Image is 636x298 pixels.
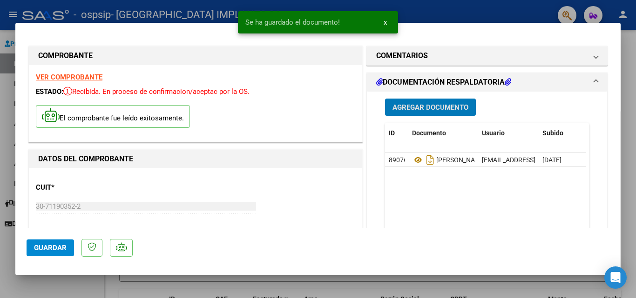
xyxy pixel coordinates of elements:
datatable-header-cell: Usuario [478,123,539,143]
a: VER COMPROBANTE [36,73,102,81]
h1: COMENTARIOS [376,50,428,61]
strong: COMPROBANTE [38,51,93,60]
button: Guardar [27,239,74,256]
i: Descargar documento [424,152,436,167]
div: Open Intercom Messenger [604,266,627,289]
span: Usuario [482,129,505,137]
span: ID [389,129,395,137]
span: x [384,18,387,26]
mat-expansion-panel-header: DOCUMENTACIÓN RESPALDATORIA [367,73,607,92]
p: CUIT [36,182,132,193]
datatable-header-cell: Acción [585,123,632,143]
datatable-header-cell: Subido [539,123,585,143]
span: Documento [412,129,446,137]
h1: DOCUMENTACIÓN RESPALDATORIA [376,77,511,88]
span: Agregar Documento [392,103,468,112]
span: Se ha guardado el documento! [245,18,340,27]
span: Guardar [34,244,67,252]
datatable-header-cell: Documento [408,123,478,143]
button: x [376,14,394,31]
strong: DATOS DEL COMPROBANTE [38,154,133,163]
button: Agregar Documento [385,99,476,116]
span: [PERSON_NAME] [PERSON_NAME] [412,156,537,164]
p: El comprobante fue leído exitosamente. [36,105,190,128]
span: [DATE] [542,156,562,164]
span: Subido [542,129,563,137]
div: DOCUMENTACIÓN RESPALDATORIA [367,92,607,285]
mat-expansion-panel-header: COMENTARIOS [367,46,607,65]
span: ESTADO: [36,87,63,96]
datatable-header-cell: ID [385,123,408,143]
span: Recibida. En proceso de confirmacion/aceptac por la OS. [63,87,250,96]
span: 89076 [389,156,407,164]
